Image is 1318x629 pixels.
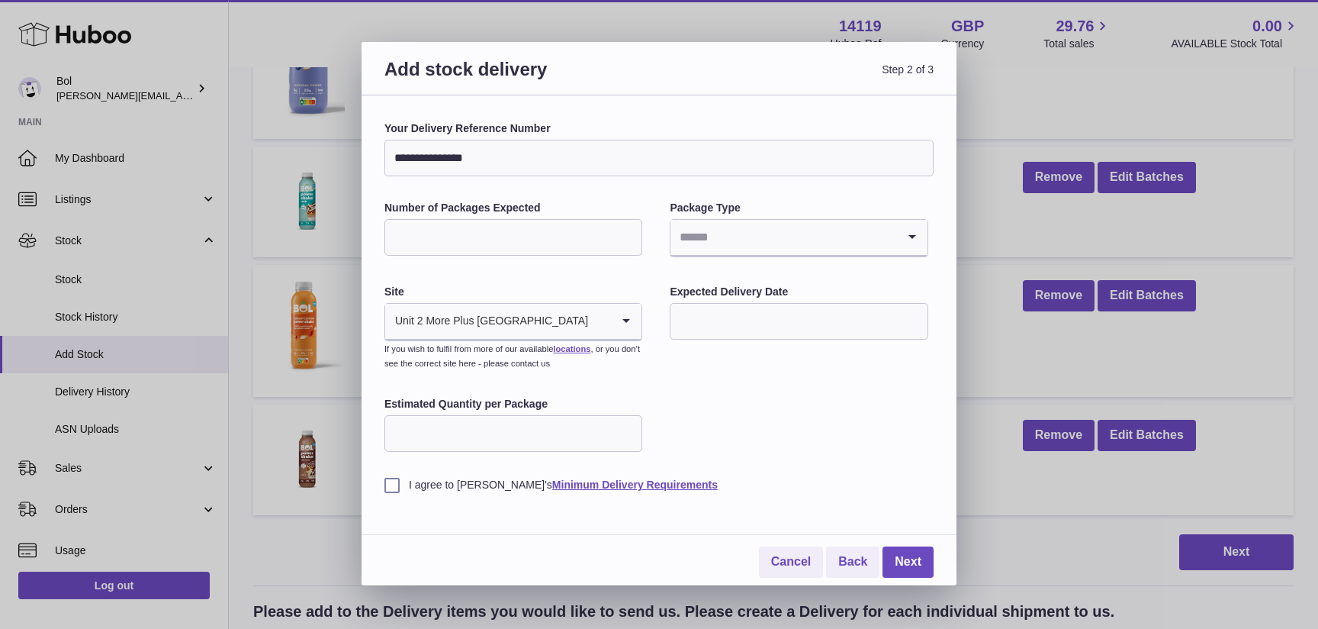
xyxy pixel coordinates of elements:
label: Expected Delivery Date [670,285,927,299]
label: Package Type [670,201,927,215]
div: Search for option [385,304,641,340]
span: Unit 2 More Plus [GEOGRAPHIC_DATA] [385,304,589,339]
a: Minimum Delivery Requirements [552,479,718,491]
label: I agree to [PERSON_NAME]'s [384,478,934,492]
label: Site [384,285,642,299]
small: If you wish to fulfil from more of our available , or you don’t see the correct site here - pleas... [384,344,640,368]
a: Cancel [759,547,823,578]
div: Search for option [670,220,927,256]
span: Step 2 of 3 [659,57,934,99]
label: Number of Packages Expected [384,201,642,215]
a: locations [553,344,590,353]
a: Back [826,547,879,578]
input: Search for option [670,220,896,255]
h3: Add stock delivery [384,57,659,99]
input: Search for option [589,304,611,339]
label: Your Delivery Reference Number [384,121,934,136]
label: Estimated Quantity per Package [384,397,642,411]
a: Next [882,547,934,578]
